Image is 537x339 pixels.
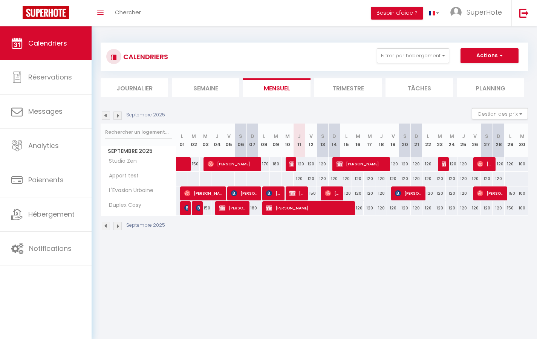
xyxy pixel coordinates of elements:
abbr: L [181,133,183,140]
li: Semaine [172,78,239,97]
span: [PERSON_NAME] [325,186,340,200]
div: 120 [422,172,434,186]
div: 180 [246,201,258,215]
span: Réservations [28,72,72,82]
span: Studio Zen [102,157,139,165]
div: 120 [387,172,399,186]
span: Notifications [29,244,72,253]
div: 120 [434,201,446,215]
div: 120 [446,201,457,215]
div: 120 [364,186,375,200]
th: 19 [387,124,399,157]
button: Ouvrir le widget de chat LiveChat [6,3,29,26]
div: 120 [457,172,469,186]
abbr: M [356,133,360,140]
span: Appart test [102,172,141,180]
button: Filtrer par hébergement [377,48,449,63]
div: 120 [469,201,481,215]
div: 120 [375,186,387,200]
span: Calendriers [28,38,67,48]
th: 01 [176,124,188,157]
th: 28 [493,124,504,157]
span: [PERSON_NAME] [208,157,258,171]
div: 120 [481,172,493,186]
th: 02 [188,124,200,157]
li: Mensuel [243,78,311,97]
abbr: M [285,133,290,140]
span: [PERSON_NAME] [477,186,504,200]
abbr: M [191,133,196,140]
abbr: S [485,133,488,140]
div: 100 [516,157,528,171]
th: 04 [211,124,223,157]
span: Analytics [28,141,59,150]
span: [PERSON_NAME] [266,201,352,215]
th: 09 [270,124,282,157]
div: 120 [375,201,387,215]
th: 24 [446,124,457,157]
div: 120 [364,201,375,215]
th: 05 [223,124,235,157]
th: 22 [422,124,434,157]
span: Duplex Cosy [102,201,143,209]
div: 120 [352,201,364,215]
span: [PERSON_NAME] [266,186,282,200]
div: 120 [352,172,364,186]
abbr: L [427,133,429,140]
div: 120 [481,201,493,215]
div: 120 [411,157,422,171]
h3: CALENDRIERS [121,48,168,65]
th: 27 [481,124,493,157]
th: 08 [258,124,270,157]
div: 120 [422,201,434,215]
img: Super Booking [23,6,69,19]
p: Septembre 2025 [126,111,165,119]
div: 120 [399,201,411,215]
div: 120 [305,157,317,171]
abbr: D [415,133,418,140]
th: 20 [399,124,411,157]
abbr: L [263,133,265,140]
th: 23 [434,124,446,157]
img: ... [450,7,462,18]
abbr: V [473,133,477,140]
input: Rechercher un logement... [105,125,172,139]
th: 29 [505,124,516,157]
div: 120 [493,157,504,171]
span: [PERSON_NAME] [184,186,223,200]
span: Septembre 2025 [101,146,176,157]
th: 14 [329,124,340,157]
div: 120 [446,186,457,200]
div: 120 [294,172,305,186]
abbr: D [251,133,254,140]
div: 100 [516,186,528,200]
p: Septembre 2025 [126,222,165,229]
img: logout [519,8,529,18]
abbr: J [298,133,301,140]
span: Patureau Léa [184,201,188,215]
abbr: J [462,133,465,140]
abbr: S [239,133,242,140]
div: 120 [387,201,399,215]
button: Gestion des prix [472,108,528,119]
th: 26 [469,124,481,157]
div: 120 [434,186,446,200]
th: 07 [246,124,258,157]
span: [PERSON_NAME] [219,201,246,215]
div: 120 [317,157,329,171]
div: 120 [305,172,317,186]
span: [PERSON_NAME] [289,186,305,200]
th: 11 [294,124,305,157]
div: 120 [329,172,340,186]
abbr: S [321,133,324,140]
button: Besoin d'aide ? [371,7,423,20]
div: 120 [446,172,457,186]
div: 120 [294,157,305,171]
div: 120 [422,186,434,200]
abbr: L [345,133,347,140]
span: Paiements [28,175,64,185]
div: 120 [505,157,516,171]
div: 120 [364,172,375,186]
span: [PERSON_NAME] [395,186,422,200]
abbr: D [497,133,500,140]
